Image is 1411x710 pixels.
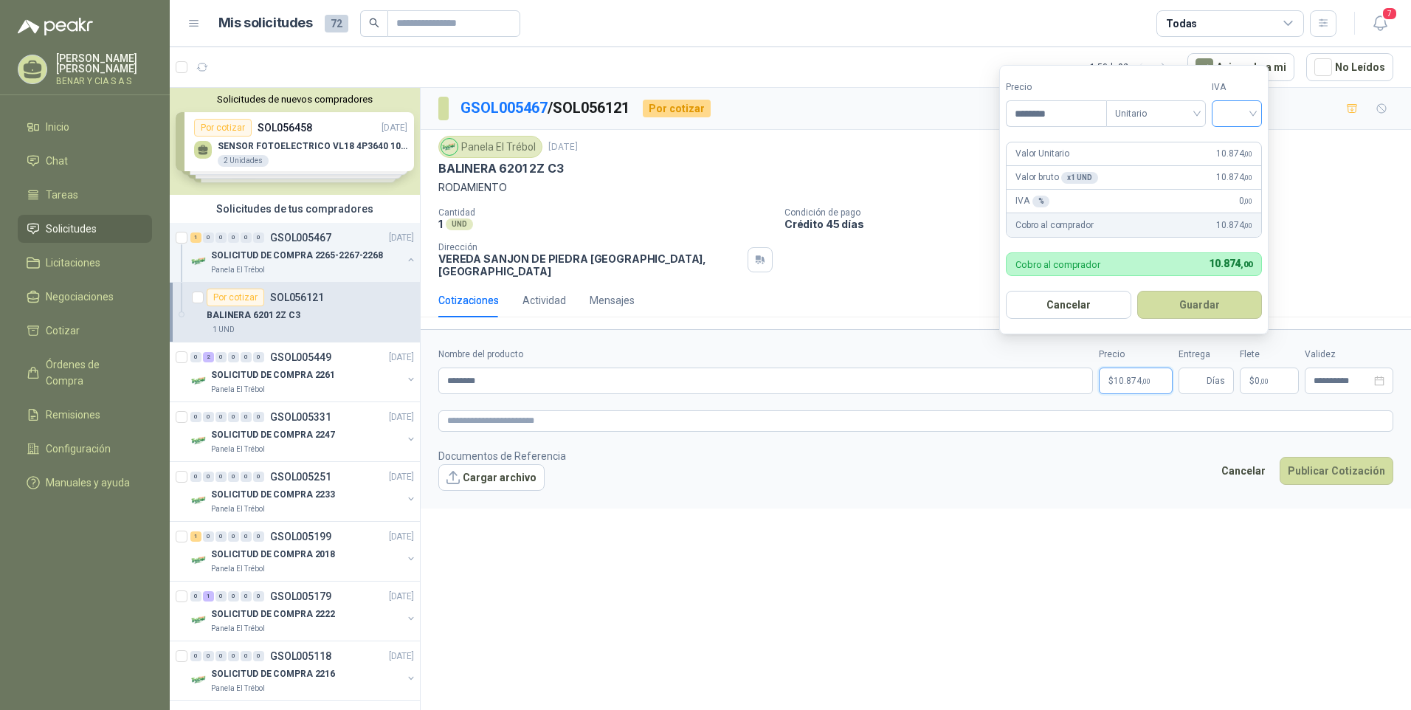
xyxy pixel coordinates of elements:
a: 0 1 0 0 0 0 GSOL005179[DATE] Company LogoSOLICITUD DE COMPRA 2222Panela El Trébol [190,587,417,635]
div: Mensajes [590,292,635,309]
p: VEREDA SANJON DE PIEDRA [GEOGRAPHIC_DATA] , [GEOGRAPHIC_DATA] [438,252,742,278]
button: Solicitudes de nuevos compradores [176,94,414,105]
span: 10.874 [1209,258,1252,269]
div: Solicitudes de nuevos compradoresPor cotizarSOL056458[DATE] SENSOR FOTOELECTRICO VL18 4P3640 10 3... [170,88,420,195]
p: [DATE] [548,140,578,154]
p: $10.874,00 [1099,368,1173,394]
span: 0 [1255,376,1269,385]
button: Asignado a mi [1187,53,1294,81]
p: GSOL005251 [270,472,331,482]
div: Por cotizar [207,289,264,306]
button: Cancelar [1213,457,1274,485]
div: 0 [241,352,252,362]
div: Panela El Trébol [438,136,542,158]
div: Actividad [522,292,566,309]
p: Valor bruto [1015,170,1098,185]
div: 0 [215,591,227,602]
div: 0 [241,232,252,243]
div: 1 [190,232,201,243]
label: Entrega [1179,348,1234,362]
img: Company Logo [190,492,208,509]
a: Inicio [18,113,152,141]
span: Días [1207,368,1225,393]
span: Órdenes de Compra [46,356,138,389]
div: 1 UND [207,324,241,336]
span: Chat [46,153,68,169]
p: Panela El Trébol [211,503,265,515]
a: Solicitudes [18,215,152,243]
div: 0 [215,651,227,661]
a: GSOL005467 [460,99,548,117]
p: RODAMIENTO [438,179,1393,196]
p: Panela El Trébol [211,444,265,455]
a: Negociaciones [18,283,152,311]
a: Cotizar [18,317,152,345]
button: No Leídos [1306,53,1393,81]
span: 10.874 [1216,218,1252,232]
p: BALINERA 6201 2Z C3 [207,309,300,323]
div: 0 [241,412,252,422]
p: Panela El Trébol [211,384,265,396]
div: 0 [253,352,264,362]
div: 0 [228,412,239,422]
p: Valor Unitario [1015,147,1069,161]
p: GSOL005179 [270,591,331,602]
div: 0 [253,232,264,243]
p: [DATE] [389,649,414,664]
img: Company Logo [441,139,458,155]
img: Company Logo [190,551,208,569]
p: Panela El Trébol [211,623,265,635]
div: 0 [215,531,227,542]
label: IVA [1212,80,1262,94]
p: Panela El Trébol [211,683,265,695]
p: SOLICITUD DE COMPRA 2222 [211,607,335,621]
div: 0 [228,591,239,602]
div: % [1032,196,1050,207]
a: Remisiones [18,401,152,429]
span: 10.874 [1114,376,1150,385]
p: [PERSON_NAME] [PERSON_NAME] [56,53,152,74]
p: SOLICITUD DE COMPRA 2261 [211,368,335,382]
span: ,00 [1241,260,1252,269]
span: Solicitudes [46,221,97,237]
button: 7 [1367,10,1393,37]
span: Negociaciones [46,289,114,305]
div: x 1 UND [1061,172,1097,184]
span: ,00 [1260,377,1269,385]
div: 0 [228,531,239,542]
a: 0 0 0 0 0 0 GSOL005331[DATE] Company LogoSOLICITUD DE COMPRA 2247Panela El Trébol [190,408,417,455]
a: Licitaciones [18,249,152,277]
div: 0 [253,591,264,602]
a: 1 0 0 0 0 0 GSOL005199[DATE] Company LogoSOLICITUD DE COMPRA 2018Panela El Trébol [190,528,417,575]
p: SOL056121 [270,292,324,303]
p: GSOL005331 [270,412,331,422]
button: Guardar [1137,291,1263,319]
a: Por cotizarSOL056121BALINERA 6201 2Z C31 UND [170,283,420,342]
div: 0 [215,352,227,362]
div: 0 [190,472,201,482]
img: Company Logo [190,252,208,270]
span: ,00 [1243,173,1252,182]
p: SOLICITUD DE COMPRA 2265-2267-2268 [211,249,383,263]
p: 1 [438,218,443,230]
span: search [369,18,379,28]
div: 0 [228,472,239,482]
p: Cobro al comprador [1015,218,1093,232]
span: Tareas [46,187,78,203]
p: Dirección [438,242,742,252]
div: 0 [241,651,252,661]
span: Inicio [46,119,69,135]
div: 1 [203,591,214,602]
p: GSOL005199 [270,531,331,542]
a: 0 0 0 0 0 0 GSOL005251[DATE] Company LogoSOLICITUD DE COMPRA 2233Panela El Trébol [190,468,417,515]
label: Nombre del producto [438,348,1093,362]
div: 0 [241,531,252,542]
div: Todas [1166,15,1197,32]
a: 1 0 0 0 0 0 GSOL005467[DATE] Company LogoSOLICITUD DE COMPRA 2265-2267-2268Panela El Trébol [190,229,417,276]
div: 0 [215,472,227,482]
span: ,00 [1142,377,1150,385]
div: 0 [203,412,214,422]
span: 10.874 [1216,170,1252,185]
span: $ [1249,376,1255,385]
div: 0 [253,651,264,661]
